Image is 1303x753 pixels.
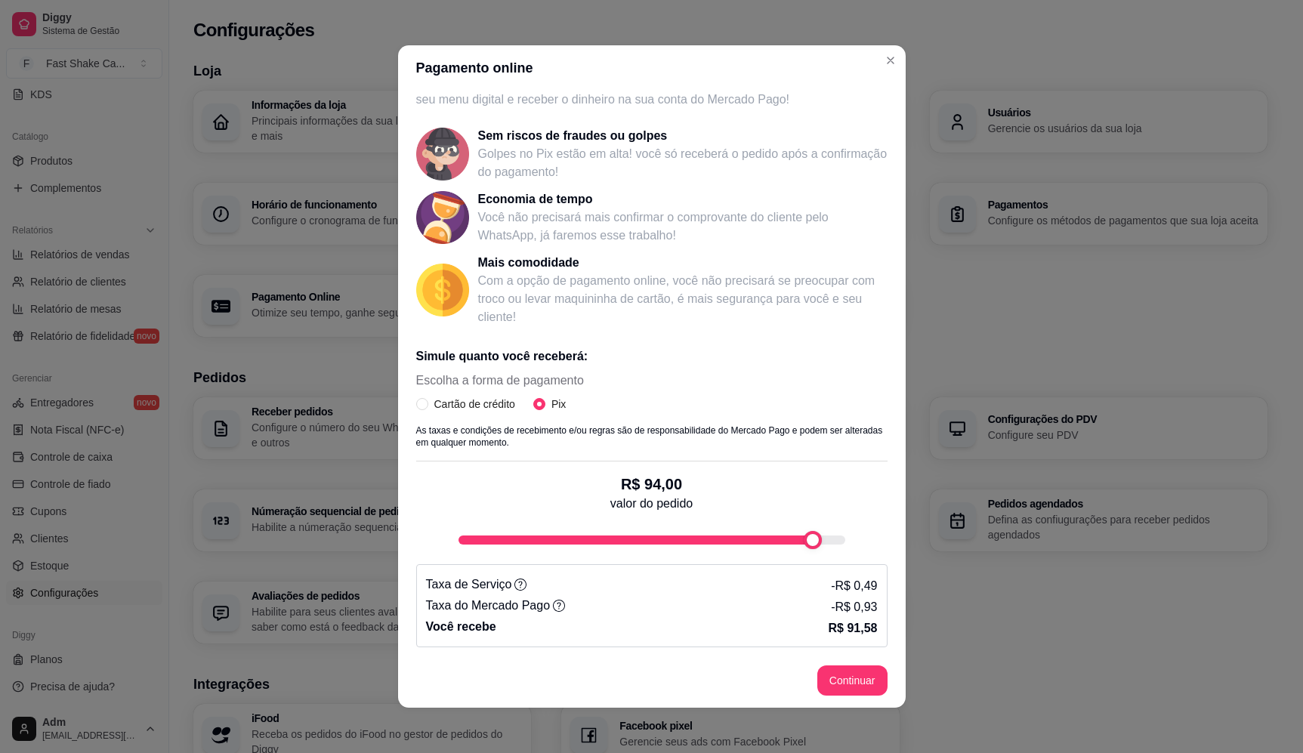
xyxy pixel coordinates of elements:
p: Economia de tempo [478,190,888,208]
header: Pagamento online [398,45,906,91]
p: Você recebe [426,618,496,636]
p: - R$ 0,93 [831,598,877,616]
p: Taxa de Serviço [426,576,527,594]
span: Pix [545,396,572,412]
p: - R$ 0,49 [831,577,877,595]
div: Escolha a forma de pagamento [416,372,584,412]
span: Escolha a forma de pagamento [416,372,584,390]
p: As taxas e condições de recebimento e/ou regras são de responsabilidade do Mercado Pago e podem s... [416,424,888,449]
p: Simule quanto você receberá: [416,347,888,366]
div: fee-calculator [459,531,845,549]
p: valor do pedido [610,495,693,513]
button: Continuar [817,665,888,696]
p: R$ 94,00 [610,474,693,495]
p: Você não precisará mais confirmar o comprovante do cliente pelo WhatsApp, já faremos esse trabalho! [478,208,888,245]
img: Sem riscos de fraudes ou golpes [416,128,469,181]
p: R$ 91,58 [829,619,878,637]
p: Agora você poderá receber pagamentos online por pix e cartão de crédito através do seu menu digit... [416,73,888,109]
img: Economia de tempo [416,191,469,244]
button: Close [878,48,903,73]
p: Golpes no Pix estão em alta! você só receberá o pedido após a confirmação do pagamento! [478,145,888,181]
span: Cartão de crédito [428,396,521,412]
img: Mais comodidade [416,264,469,316]
p: Com a opção de pagamento online, você não precisará se preocupar com troco ou levar maquininha de... [478,272,888,326]
p: Sem riscos de fraudes ou golpes [478,127,888,145]
p: Taxa do Mercado Pago [426,597,566,615]
p: Mais comodidade [478,254,888,272]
